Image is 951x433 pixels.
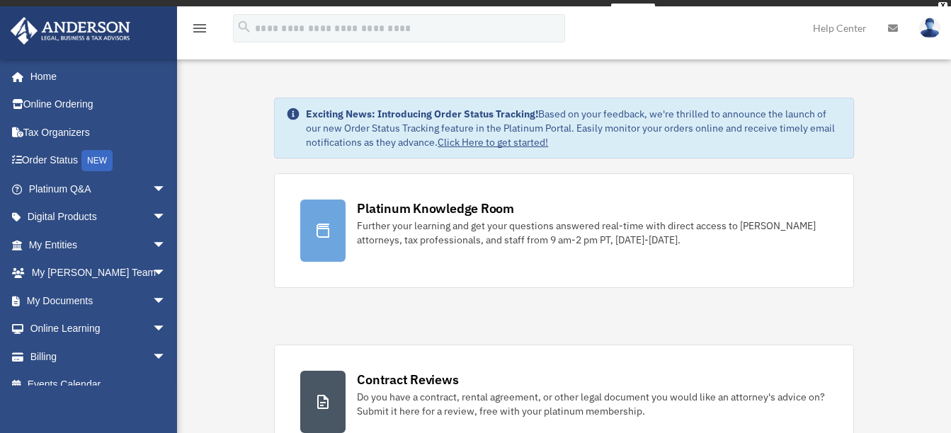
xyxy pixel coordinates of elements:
a: Online Learningarrow_drop_down [10,315,188,343]
a: My Documentsarrow_drop_down [10,287,188,315]
strong: Exciting News: Introducing Order Status Tracking! [306,108,538,120]
img: User Pic [919,18,940,38]
span: arrow_drop_down [152,259,181,288]
div: Further your learning and get your questions answered real-time with direct access to [PERSON_NAM... [357,219,827,247]
a: Events Calendar [10,371,188,399]
a: Tax Organizers [10,118,188,146]
div: Get a chance to win 6 months of Platinum for free just by filling out this [296,4,605,21]
span: arrow_drop_down [152,315,181,344]
a: My Entitiesarrow_drop_down [10,231,188,259]
img: Anderson Advisors Platinum Portal [6,17,135,45]
span: arrow_drop_down [152,342,181,371]
i: menu [191,20,208,37]
div: close [938,2,947,11]
a: My [PERSON_NAME] Teamarrow_drop_down [10,259,188,287]
a: Home [10,62,181,91]
a: Billingarrow_drop_down [10,342,188,371]
span: arrow_drop_down [152,287,181,316]
i: search [237,19,252,35]
a: Click Here to get started! [438,136,548,149]
div: Platinum Knowledge Room [357,200,514,217]
div: NEW [81,150,113,171]
span: arrow_drop_down [152,175,181,204]
span: arrow_drop_down [152,203,181,232]
a: Platinum Knowledge Room Further your learning and get your questions answered real-time with dire... [274,173,853,288]
a: Online Ordering [10,91,188,119]
span: arrow_drop_down [152,231,181,260]
a: Platinum Q&Aarrow_drop_down [10,175,188,203]
a: Order StatusNEW [10,146,188,175]
a: menu [191,25,208,37]
a: survey [611,4,655,21]
div: Based on your feedback, we're thrilled to announce the launch of our new Order Status Tracking fe... [306,107,841,149]
div: Do you have a contract, rental agreement, or other legal document you would like an attorney's ad... [357,390,827,418]
a: Digital Productsarrow_drop_down [10,203,188,231]
div: Contract Reviews [357,371,458,388]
